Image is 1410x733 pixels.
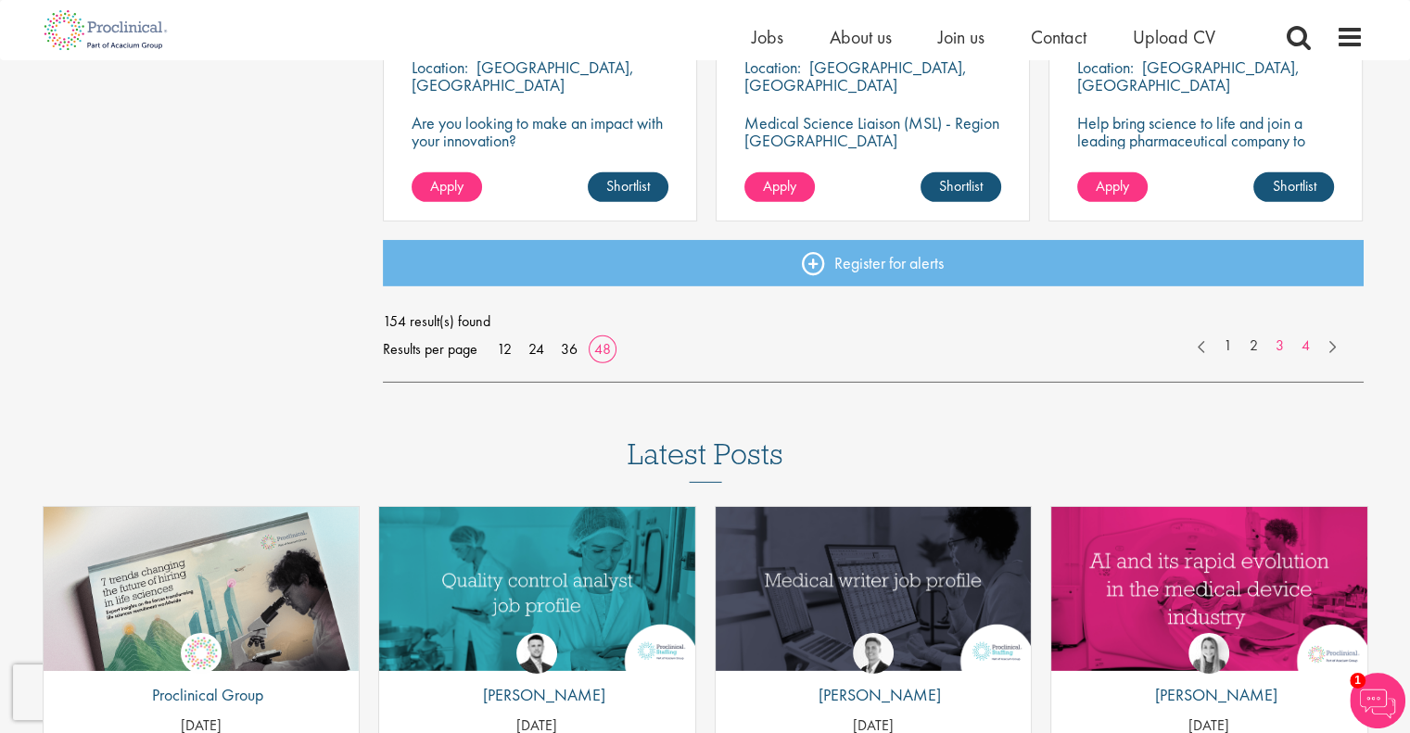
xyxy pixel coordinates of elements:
[1141,683,1277,707] p: [PERSON_NAME]
[1240,335,1267,357] a: 2
[805,683,941,707] p: [PERSON_NAME]
[1096,176,1129,196] span: Apply
[138,683,263,707] p: Proclinical Group
[744,172,815,202] a: Apply
[805,633,941,716] a: George Watson [PERSON_NAME]
[752,25,783,49] a: Jobs
[379,507,695,671] img: quality control analyst job profile
[1214,335,1241,357] a: 1
[1350,673,1366,689] span: 1
[430,176,464,196] span: Apply
[44,507,360,671] a: Link to a post
[490,339,518,359] a: 12
[1051,507,1367,671] img: AI and Its Impact on the Medical Device Industry | Proclinical
[1051,507,1367,671] a: Link to a post
[469,633,605,716] a: Joshua Godden [PERSON_NAME]
[1292,335,1319,357] a: 4
[744,57,967,95] p: [GEOGRAPHIC_DATA], [GEOGRAPHIC_DATA]
[628,438,783,483] h3: Latest Posts
[383,308,1364,335] span: 154 result(s) found
[554,339,584,359] a: 36
[138,633,263,716] a: Proclinical Group Proclinical Group
[1188,633,1229,674] img: Hannah Burke
[830,25,892,49] a: About us
[744,114,1001,149] p: Medical Science Liaison (MSL) - Region [GEOGRAPHIC_DATA]
[1077,114,1334,202] p: Help bring science to life and join a leading pharmaceutical company to play a key role in delive...
[379,507,695,671] a: Link to a post
[853,633,894,674] img: George Watson
[1031,25,1086,49] a: Contact
[181,633,222,674] img: Proclinical Group
[516,633,557,674] img: Joshua Godden
[588,339,617,359] a: 48
[744,57,801,78] span: Location:
[1266,335,1293,357] a: 3
[13,664,250,720] iframe: reCAPTCHA
[383,240,1364,286] a: Register for alerts
[921,172,1001,202] a: Shortlist
[1253,172,1334,202] a: Shortlist
[1350,673,1405,728] img: Chatbot
[1077,172,1148,202] a: Apply
[588,172,668,202] a: Shortlist
[469,683,605,707] p: [PERSON_NAME]
[383,335,477,363] span: Results per page
[938,25,984,49] a: Join us
[716,507,1032,671] img: Medical writer job profile
[716,507,1032,671] a: Link to a post
[412,172,482,202] a: Apply
[1133,25,1215,49] a: Upload CV
[412,57,634,95] p: [GEOGRAPHIC_DATA], [GEOGRAPHIC_DATA]
[44,507,360,685] img: Proclinical: Life sciences hiring trends report 2025
[1141,633,1277,716] a: Hannah Burke [PERSON_NAME]
[1077,57,1134,78] span: Location:
[522,339,551,359] a: 24
[763,176,796,196] span: Apply
[412,114,668,149] p: Are you looking to make an impact with your innovation?
[412,57,468,78] span: Location:
[1077,57,1300,95] p: [GEOGRAPHIC_DATA], [GEOGRAPHIC_DATA]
